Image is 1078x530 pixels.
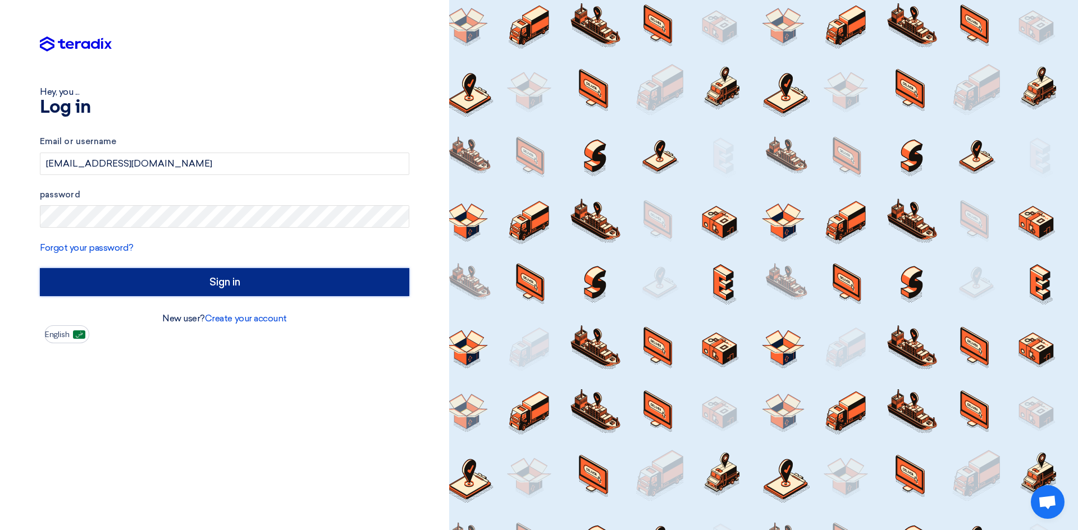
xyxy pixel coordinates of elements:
input: Sign in [40,268,409,296]
input: Enter your business email or username [40,153,409,175]
font: English [45,330,70,339]
font: New user? [162,313,205,324]
font: Hey, you ... [40,86,79,97]
img: ar-AR.png [73,330,85,339]
font: Email or username [40,136,116,146]
a: Create your account [205,313,287,324]
font: Log in [40,99,90,117]
div: Open chat [1031,485,1065,519]
a: Forgot your password? [40,242,134,253]
button: English [44,325,89,343]
img: Teradix logo [40,36,112,52]
font: password [40,190,80,200]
